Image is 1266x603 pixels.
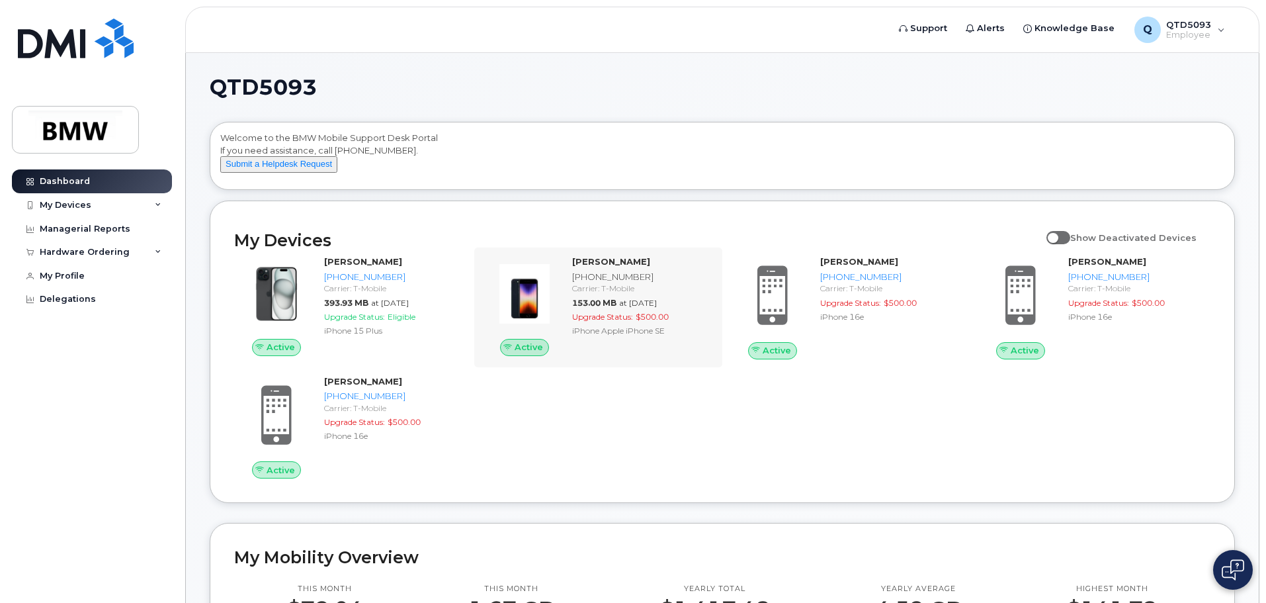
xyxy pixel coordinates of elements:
[324,430,461,441] div: iPhone 16e
[820,283,957,294] div: Carrier: T-Mobile
[636,312,669,322] span: $500.00
[493,262,556,326] img: image20231002-3703462-10zne2t.jpeg
[978,255,1210,359] a: Active[PERSON_NAME][PHONE_NUMBER]Carrier: T-MobileUpgrade Status:$500.00iPhone 16e
[515,341,543,353] span: Active
[1068,311,1205,322] div: iPhone 16e
[730,255,962,359] a: Active[PERSON_NAME][PHONE_NUMBER]Carrier: T-MobileUpgrade Status:$500.00iPhone 16e
[1222,559,1244,580] img: Open chat
[220,156,337,173] button: Submit a Helpdesk Request
[1068,298,1129,308] span: Upgrade Status:
[482,255,714,356] a: Active[PERSON_NAME][PHONE_NUMBER]Carrier: T-Mobile153.00 MBat [DATE]Upgrade Status:$500.00iPhone ...
[572,283,709,294] div: Carrier: T-Mobile
[210,77,317,97] span: QTD5093
[572,325,709,336] div: iPhone Apple iPhone SE
[220,132,1224,185] div: Welcome to the BMW Mobile Support Desk Portal If you need assistance, call [PHONE_NUMBER].
[884,298,917,308] span: $500.00
[234,230,1040,250] h2: My Devices
[324,312,385,322] span: Upgrade Status:
[876,584,962,594] p: Yearly average
[267,464,295,477] span: Active
[371,298,409,308] span: at [DATE]
[324,402,461,414] div: Carrier: T-Mobile
[763,344,791,357] span: Active
[660,584,770,594] p: Yearly total
[324,283,461,294] div: Carrier: T-Mobile
[1011,344,1039,357] span: Active
[1067,584,1158,594] p: Highest month
[234,375,466,479] a: Active[PERSON_NAME][PHONE_NUMBER]Carrier: T-MobileUpgrade Status:$500.00iPhone 16e
[324,390,461,402] div: [PHONE_NUMBER]
[287,584,363,594] p: This month
[619,298,657,308] span: at [DATE]
[572,256,650,267] strong: [PERSON_NAME]
[1068,283,1205,294] div: Carrier: T-Mobile
[234,547,1210,567] h2: My Mobility Overview
[1070,232,1197,243] span: Show Deactivated Devices
[1068,256,1146,267] strong: [PERSON_NAME]
[820,311,957,322] div: iPhone 16e
[1068,271,1205,283] div: [PHONE_NUMBER]
[572,271,709,283] div: [PHONE_NUMBER]
[324,256,402,267] strong: [PERSON_NAME]
[820,256,898,267] strong: [PERSON_NAME]
[1046,225,1057,236] input: Show Deactivated Devices
[324,298,368,308] span: 393.93 MB
[820,271,957,283] div: [PHONE_NUMBER]
[1132,298,1165,308] span: $500.00
[234,255,466,356] a: Active[PERSON_NAME][PHONE_NUMBER]Carrier: T-Mobile393.93 MBat [DATE]Upgrade Status:EligibleiPhone...
[324,325,461,336] div: iPhone 15 Plus
[388,312,415,322] span: Eligible
[245,262,308,326] img: iPhone_15_Black.png
[324,417,385,427] span: Upgrade Status:
[267,341,295,353] span: Active
[388,417,421,427] span: $500.00
[324,271,461,283] div: [PHONE_NUMBER]
[324,376,402,387] strong: [PERSON_NAME]
[468,584,554,594] p: This month
[572,298,616,308] span: 153.00 MB
[572,312,633,322] span: Upgrade Status:
[820,298,881,308] span: Upgrade Status:
[220,158,337,169] a: Submit a Helpdesk Request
